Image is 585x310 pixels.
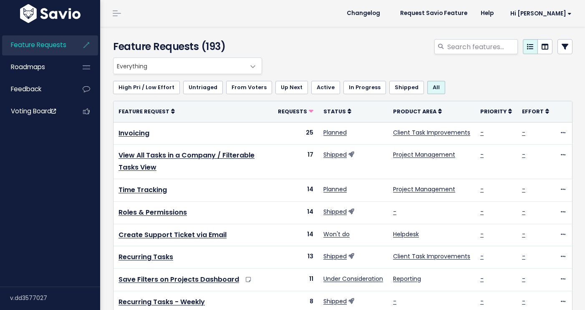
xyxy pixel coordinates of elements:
a: - [522,207,525,216]
a: Create Support Ticket via Email [119,230,227,240]
a: Under Consideration [323,275,383,283]
a: Shipped [323,150,347,159]
a: Shipped [323,207,347,216]
a: Hi [PERSON_NAME] [500,7,578,20]
a: - [480,128,484,137]
a: Won't do [323,230,350,238]
a: Client Task Improvements [393,128,470,137]
td: 25 [273,122,318,145]
a: - [393,297,396,305]
span: Priority [480,108,507,115]
a: Shipped [323,252,347,260]
span: Feature Requests [11,40,66,49]
a: Request Savio Feature [393,7,474,20]
a: - [522,297,525,305]
a: - [480,275,484,283]
a: - [522,275,525,283]
span: Voting Board [11,107,56,115]
a: Feature Requests [2,35,69,55]
td: 14 [273,179,318,201]
h4: Feature Requests (193) [113,39,258,54]
span: Status [323,108,346,115]
a: - [480,297,484,305]
a: - [522,128,525,137]
span: Feature Request [119,108,169,115]
a: Requests [278,107,313,115]
a: All [427,81,445,94]
a: Helpdesk [393,230,419,238]
input: Search features... [446,39,518,54]
a: - [480,252,484,260]
span: Effort [522,108,544,115]
a: Save Filters on Projects Dashboard [119,275,239,284]
a: View All Tasks in a Company / Filterable Tasks View [119,150,255,172]
span: Everything [113,58,245,74]
td: 17 [273,145,318,179]
a: Recurring Tasks [119,252,173,262]
a: Project Management [393,150,455,159]
a: Shipped [389,81,424,94]
a: Roles & Permissions [119,207,187,217]
span: Everything [113,57,262,74]
span: Requests [278,108,307,115]
a: Priority [480,107,512,115]
a: Planned [323,185,347,193]
a: Shipped [323,297,347,305]
span: Product Area [393,108,436,115]
a: Project Management [393,185,455,193]
td: 14 [273,224,318,246]
span: Hi [PERSON_NAME] [510,10,572,17]
a: Recurring Tasks - Weekly [119,297,205,307]
a: Voting Board [2,102,69,121]
a: - [393,207,396,216]
a: - [480,150,484,159]
a: - [480,230,484,238]
a: Help [474,7,500,20]
span: Feedback [11,85,41,93]
a: Roadmaps [2,57,69,77]
a: - [480,207,484,216]
a: - [522,150,525,159]
img: logo-white.9d6f32f41409.svg [18,4,83,23]
td: 14 [273,201,318,224]
span: Roadmaps [11,62,45,71]
a: Product Area [393,107,442,115]
a: High Pri / Low Effort [113,81,180,94]
td: 11 [273,269,318,291]
a: Active [311,81,340,94]
a: - [522,185,525,193]
a: Status [323,107,351,115]
a: Client Task Improvements [393,252,470,260]
a: From Voters [226,81,272,94]
a: - [480,185,484,193]
div: v.dd3577027 [10,287,100,309]
ul: Filter feature requests [113,81,572,94]
a: Effort [522,107,549,115]
a: Up Next [275,81,308,94]
span: Changelog [347,10,380,16]
a: In Progress [343,81,386,94]
a: Planned [323,128,347,137]
a: - [522,252,525,260]
a: - [522,230,525,238]
a: Reporting [393,275,421,283]
a: Time Tracking [119,185,167,195]
td: 13 [273,246,318,269]
a: Invoicing [119,128,149,138]
a: Feedback [2,80,69,99]
a: Untriaged [183,81,223,94]
a: Feature Request [119,107,175,115]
